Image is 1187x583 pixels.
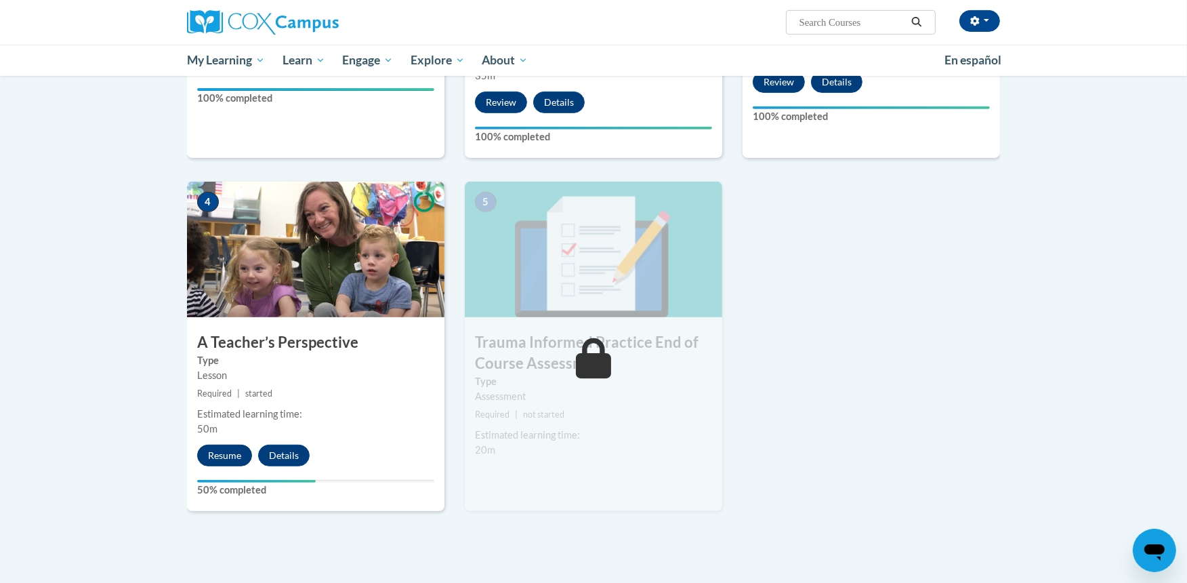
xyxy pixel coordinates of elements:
div: Your progress [753,106,990,109]
a: About [474,45,537,76]
label: Type [197,353,434,368]
a: Engage [333,45,402,76]
h3: A Teacher’s Perspective [187,332,444,353]
button: Details [258,445,310,466]
span: En español [944,53,1001,67]
span: 4 [197,192,219,212]
span: not started [523,409,564,420]
span: 5 [475,192,497,212]
img: Course Image [187,182,444,317]
a: Learn [274,45,334,76]
img: Cox Campus [187,10,339,35]
button: Search [907,14,927,31]
a: Cox Campus [187,10,444,35]
span: About [482,52,528,68]
span: My Learning [187,52,265,68]
label: 100% completed [197,91,434,106]
span: Learn [283,52,325,68]
span: started [245,388,272,399]
span: 20m [475,444,495,456]
span: Required [197,388,232,399]
label: 100% completed [475,129,712,144]
label: 100% completed [753,109,990,124]
span: Required [475,409,509,420]
a: En español [936,46,1010,75]
img: Course Image [465,182,722,317]
div: Assessment [475,389,712,404]
span: Engage [342,52,393,68]
button: Details [533,92,585,113]
iframe: Button to launch messaging window [1133,529,1176,572]
div: Your progress [197,88,434,91]
a: My Learning [178,45,274,76]
a: Explore [402,45,474,76]
button: Resume [197,445,252,466]
div: Estimated learning time: [197,407,434,422]
span: 50m [197,423,217,435]
span: | [515,409,518,420]
div: Estimated learning time: [475,428,712,443]
h3: Trauma Informed Practice End of Course Assessment [465,332,722,374]
button: Details [811,71,862,93]
label: Type [475,374,712,389]
button: Review [475,92,527,113]
button: Account Settings [959,10,1000,32]
span: Explore [411,52,465,68]
div: Your progress [475,127,712,129]
div: Main menu [167,45,1020,76]
label: 50% completed [197,483,434,498]
input: Search Courses [798,14,907,31]
span: | [237,388,240,399]
div: Your progress [197,480,316,483]
div: Lesson [197,368,434,383]
button: Review [753,71,805,93]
